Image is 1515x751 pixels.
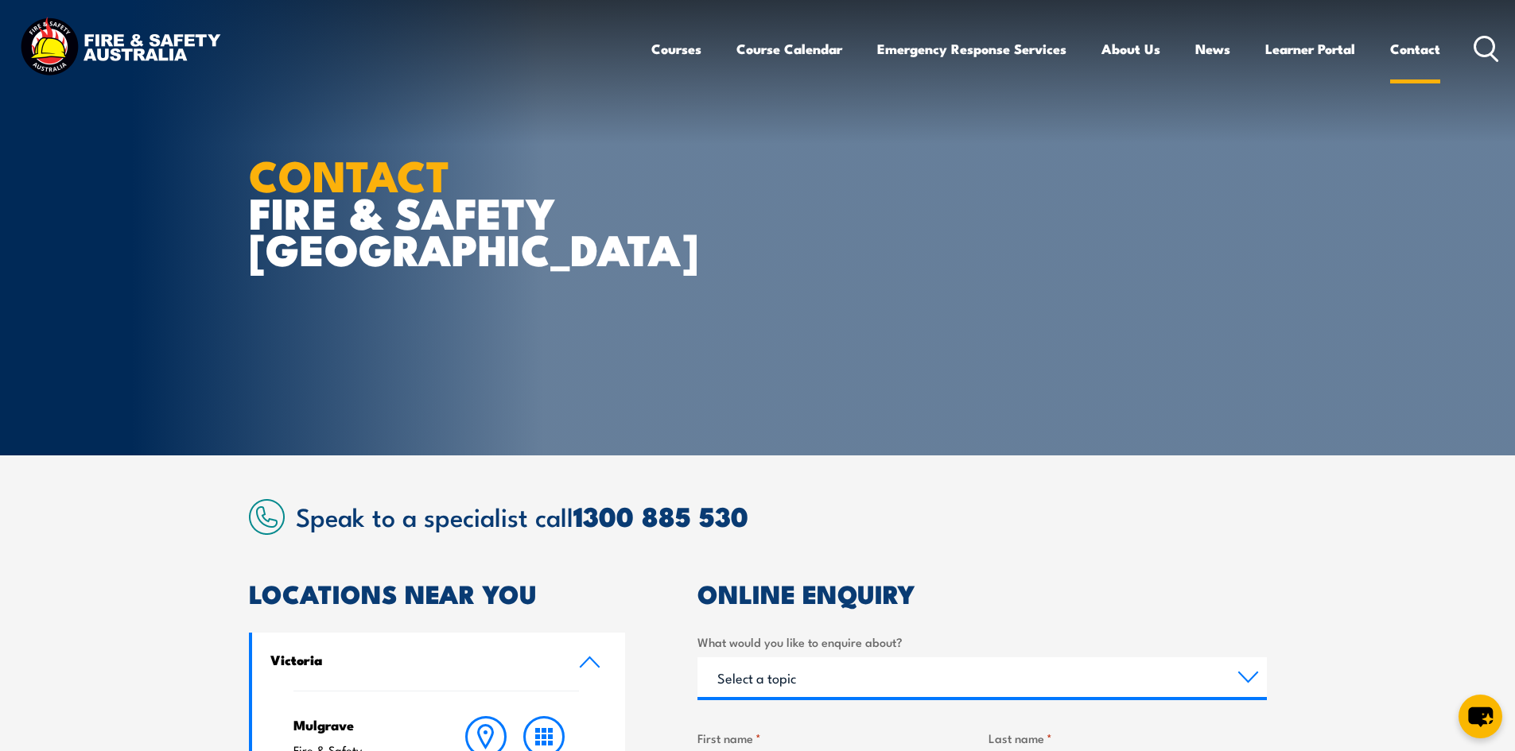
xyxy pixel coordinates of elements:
[1265,28,1355,70] a: Learner Portal
[296,501,1267,530] h2: Speak to a specialist call
[249,582,626,604] h2: LOCATIONS NEAR YOU
[573,494,748,536] a: 1300 885 530
[1390,28,1440,70] a: Contact
[293,716,426,734] h4: Mulgrave
[1101,28,1160,70] a: About Us
[270,651,555,668] h4: Victoria
[249,141,450,207] strong: CONTACT
[989,729,1267,747] label: Last name
[877,28,1066,70] a: Emergency Response Services
[252,633,626,691] a: Victoria
[1459,695,1502,738] button: chat-button
[697,633,1267,651] label: What would you like to enquire about?
[697,582,1267,604] h2: ONLINE ENQUIRY
[697,729,976,747] label: First name
[249,156,642,267] h1: FIRE & SAFETY [GEOGRAPHIC_DATA]
[1195,28,1230,70] a: News
[736,28,842,70] a: Course Calendar
[651,28,701,70] a: Courses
